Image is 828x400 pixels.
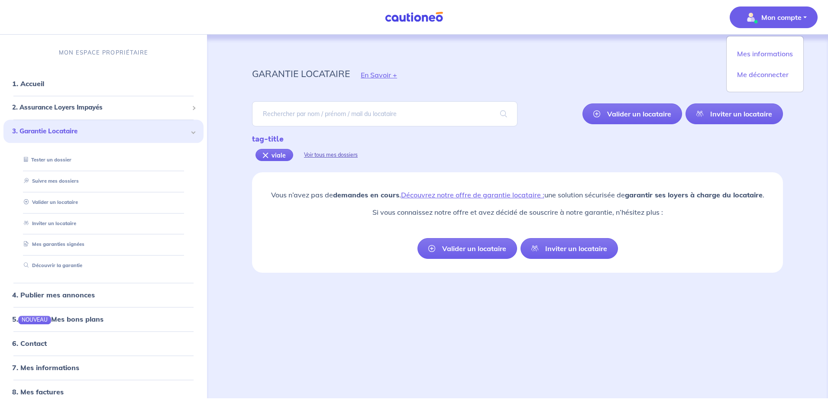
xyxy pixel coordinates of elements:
div: Inviter un locataire [14,216,193,231]
img: illu_account_valid_menu.svg [744,10,758,24]
div: 1. Accueil [3,75,204,93]
div: 7. Mes informations [3,359,204,377]
a: Découvrez notre offre de garantie locataire : [401,190,544,199]
div: Suivre mes dossiers [14,174,193,188]
button: illu_account_valid_menu.svgMon compte [730,6,818,28]
div: 3. Garantie Locataire [3,119,204,143]
a: Valider un locataire [20,199,78,205]
div: Tester un dossier [14,153,193,168]
strong: demandes en cours [333,190,399,199]
a: Inviter un locataire [20,220,76,226]
div: Découvrir la garantie [14,259,193,273]
a: Valider un locataire [417,238,517,259]
input: Rechercher par nom / prénom / mail du locataire [252,101,517,126]
a: Suivre mes dossiers [20,178,79,184]
p: Vous n’avez pas de . une solution sécurisée de . [271,190,764,200]
div: Mes garanties signées [14,238,193,252]
a: Mes garanties signées [20,242,84,248]
a: 6. Contact [12,339,47,348]
a: Tester un dossier [20,157,71,163]
a: 4. Publier mes annonces [12,290,95,299]
div: tag-title [252,133,369,145]
div: Voir tous mes dossiers [293,145,369,165]
img: Cautioneo [382,12,446,23]
p: Mon compte [761,12,802,23]
a: 1. Accueil [12,80,44,88]
div: 2. Assurance Loyers Impayés [3,100,204,116]
p: MON ESPACE PROPRIÉTAIRE [59,48,148,57]
strong: garantir ses loyers à charge du locataire [625,190,763,199]
div: illu_account_valid_menu.svgMon compte [726,36,804,92]
button: En Savoir + [350,62,408,87]
span: 2. Assurance Loyers Impayés [12,103,188,113]
a: Inviter un locataire [686,103,783,124]
p: Si vous connaissez notre offre et avez décidé de souscrire à notre garantie, n’hésitez plus : [271,207,764,217]
a: Découvrir la garantie [20,263,82,269]
a: Me déconnecter [730,68,800,81]
span: search [490,102,517,126]
a: 5.NOUVEAUMes bons plans [12,315,103,323]
div: viale [256,149,293,161]
span: 3. Garantie Locataire [12,126,188,136]
div: 4. Publier mes annonces [3,286,204,303]
div: Valider un locataire [14,195,193,210]
a: 7. Mes informations [12,364,79,372]
p: garantie locataire [252,66,350,81]
a: Inviter un locataire [521,238,618,259]
a: Mes informations [730,47,800,61]
div: 5.NOUVEAUMes bons plans [3,310,204,328]
a: Valider un locataire [582,103,682,124]
div: 6. Contact [3,335,204,352]
a: 8. Mes factures [12,388,64,397]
